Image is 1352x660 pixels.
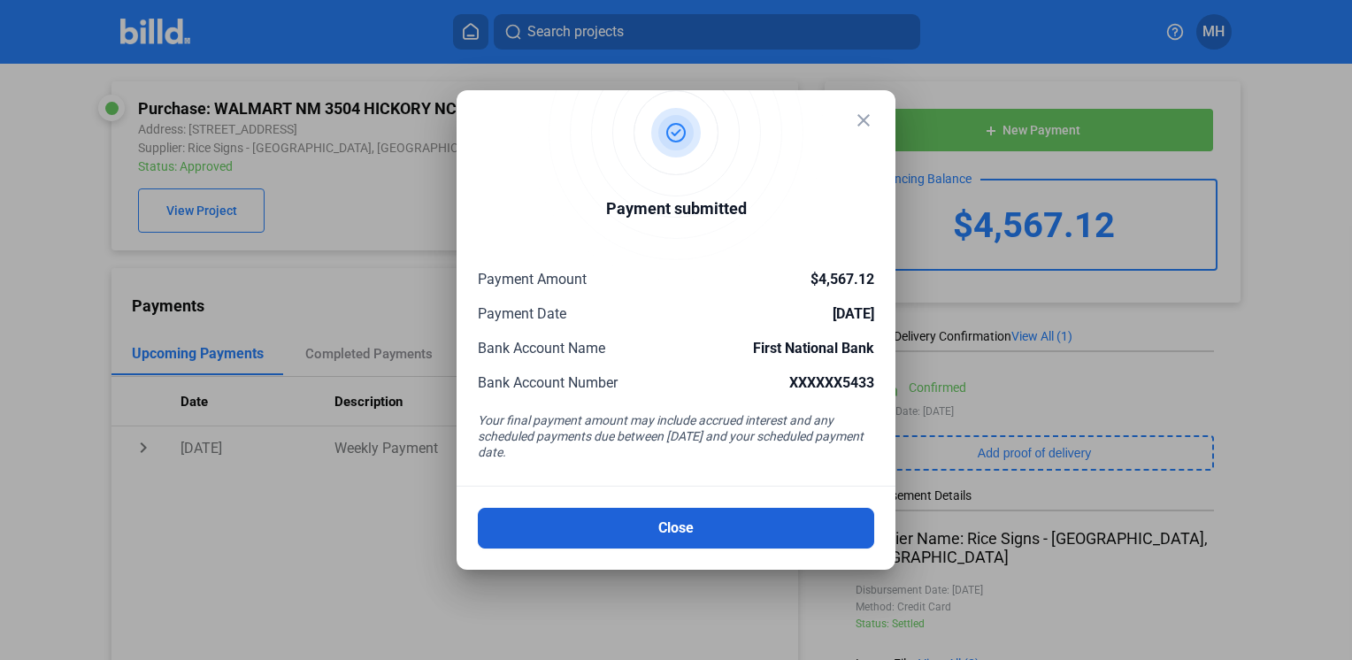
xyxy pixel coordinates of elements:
[833,305,874,322] span: [DATE]
[478,374,618,391] span: Bank Account Number
[810,271,874,288] span: $4,567.12
[478,508,874,549] button: Close
[478,271,587,288] span: Payment Amount
[606,196,747,226] div: Payment submitted
[478,412,874,464] div: Your final payment amount may include accrued interest and any scheduled payments due between [DA...
[853,110,874,131] mat-icon: close
[478,340,605,357] span: Bank Account Name
[789,374,874,391] span: XXXXXX5433
[478,305,566,322] span: Payment Date
[753,340,874,357] span: First National Bank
